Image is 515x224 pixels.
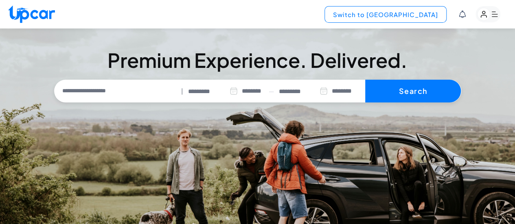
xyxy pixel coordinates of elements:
span: | [181,87,183,96]
img: Upcar Logo [8,5,55,23]
button: Switch to [GEOGRAPHIC_DATA] [324,6,447,23]
span: — [269,87,274,96]
h3: Premium Experience. Delivered. [54,50,461,70]
button: Search [365,80,461,102]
